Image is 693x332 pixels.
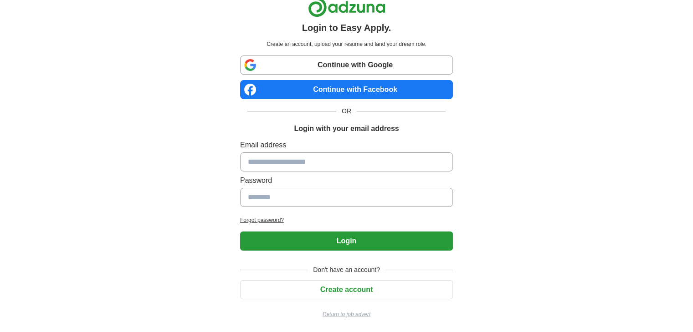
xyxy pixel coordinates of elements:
button: Login [240,231,453,251]
a: Create account [240,286,453,293]
a: Forgot password? [240,216,453,224]
a: Return to job advert [240,310,453,318]
p: Create an account, upload your resume and land your dream role. [242,40,451,48]
label: Password [240,175,453,186]
a: Continue with Facebook [240,80,453,99]
label: Email address [240,140,453,151]
span: OR [336,106,357,116]
button: Create account [240,280,453,299]
a: Continue with Google [240,55,453,75]
span: Don't have an account? [308,265,385,275]
h1: Login to Easy Apply. [302,21,391,35]
h1: Login with your email address [294,123,399,134]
